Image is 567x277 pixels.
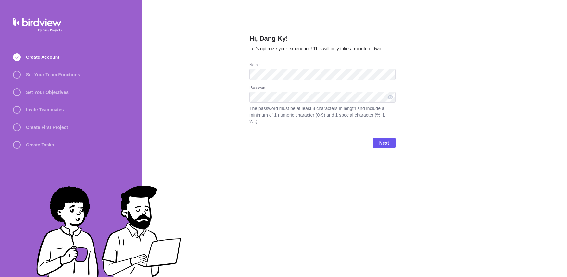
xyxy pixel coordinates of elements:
span: The password must be at least 8 characters in length and include a minimum of 1 numeric character... [249,105,396,125]
span: Set Your Team Functions [26,71,80,78]
span: Create Account [26,54,59,60]
span: Create First Project [26,124,68,131]
div: Password [249,85,396,92]
span: Invite Teammates [26,107,64,113]
span: Create Tasks [26,142,54,148]
h2: Hi, Dang Ky! [249,34,396,45]
span: Next [379,139,389,147]
div: Name [249,62,396,69]
span: Set Your Objectives [26,89,69,95]
span: Let’s optimize your experience! This will only take a minute or two. [249,46,383,51]
span: Next [373,138,396,148]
